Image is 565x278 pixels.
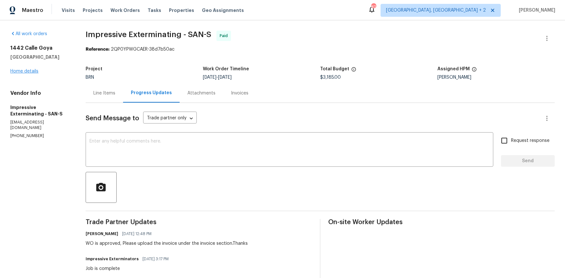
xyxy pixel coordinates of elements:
[203,75,232,80] span: -
[511,137,549,144] span: Request response
[86,265,173,272] div: Job is complete
[516,7,555,14] span: [PERSON_NAME]
[93,90,115,96] div: Line Items
[148,8,161,13] span: Tasks
[10,69,38,74] a: Home details
[187,90,215,96] div: Attachments
[371,4,376,10] div: 87
[86,240,248,247] div: WO is approved, Please upload the invoice under the invoice section.Thanks
[86,67,102,71] h5: Project
[131,90,172,96] div: Progress Updates
[86,31,211,38] span: Impressive Exterminating - SAN-S
[10,104,70,117] h5: Impressive Exterminating - SAN-S
[86,231,118,237] h6: [PERSON_NAME]
[218,75,232,80] span: [DATE]
[10,90,70,96] h4: Vendor Info
[169,7,194,14] span: Properties
[10,133,70,139] p: [PHONE_NUMBER]
[22,7,43,14] span: Maestro
[86,219,312,225] span: Trade Partner Updates
[203,75,216,80] span: [DATE]
[203,67,249,71] h5: Work Order Timeline
[10,54,70,60] h5: [GEOGRAPHIC_DATA]
[86,46,555,53] div: 2QP0YPWGCAER-38d7b50ac
[122,231,152,237] span: [DATE] 12:48 PM
[386,7,486,14] span: [GEOGRAPHIC_DATA], [GEOGRAPHIC_DATA] + 2
[62,7,75,14] span: Visits
[320,75,341,80] span: $3,185.00
[86,256,139,262] h6: Impressive Exterminators
[320,67,349,71] h5: Total Budget
[10,120,70,131] p: [EMAIL_ADDRESS][DOMAIN_NAME]
[437,75,555,80] div: [PERSON_NAME]
[83,7,103,14] span: Projects
[10,45,70,51] h2: 1442 Calle Goya
[86,47,110,52] b: Reference:
[472,67,477,75] span: The hpm assigned to this work order.
[231,90,248,96] div: Invoices
[110,7,140,14] span: Work Orders
[142,256,169,262] span: [DATE] 3:17 PM
[437,67,470,71] h5: Assigned HPM
[86,75,94,80] span: BRN
[86,115,139,122] span: Send Message to
[328,219,555,225] span: On-site Worker Updates
[202,7,244,14] span: Geo Assignments
[10,32,47,36] a: All work orders
[220,33,230,39] span: Paid
[351,67,356,75] span: The total cost of line items that have been proposed by Opendoor. This sum includes line items th...
[143,113,197,124] div: Trade partner only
